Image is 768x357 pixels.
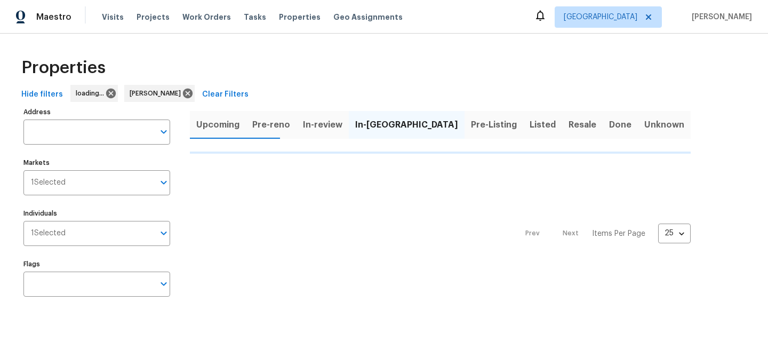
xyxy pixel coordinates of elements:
[198,85,253,105] button: Clear Filters
[658,219,691,247] div: 25
[202,88,249,101] span: Clear Filters
[21,62,106,73] span: Properties
[31,229,66,238] span: 1 Selected
[182,12,231,22] span: Work Orders
[471,117,517,132] span: Pre-Listing
[609,117,631,132] span: Done
[279,12,321,22] span: Properties
[137,12,170,22] span: Projects
[156,124,171,139] button: Open
[333,12,403,22] span: Geo Assignments
[515,160,691,307] nav: Pagination Navigation
[102,12,124,22] span: Visits
[23,160,170,166] label: Markets
[70,85,118,102] div: loading...
[23,109,170,115] label: Address
[530,117,556,132] span: Listed
[687,12,752,22] span: [PERSON_NAME]
[156,226,171,241] button: Open
[355,117,458,132] span: In-[GEOGRAPHIC_DATA]
[156,175,171,190] button: Open
[569,117,596,132] span: Resale
[124,85,195,102] div: [PERSON_NAME]
[196,117,239,132] span: Upcoming
[21,88,63,101] span: Hide filters
[31,178,66,187] span: 1 Selected
[23,261,170,267] label: Flags
[76,88,108,99] span: loading...
[244,13,266,21] span: Tasks
[23,210,170,217] label: Individuals
[130,88,185,99] span: [PERSON_NAME]
[644,117,684,132] span: Unknown
[592,228,645,239] p: Items Per Page
[303,117,342,132] span: In-review
[564,12,637,22] span: [GEOGRAPHIC_DATA]
[252,117,290,132] span: Pre-reno
[156,276,171,291] button: Open
[36,12,71,22] span: Maestro
[17,85,67,105] button: Hide filters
